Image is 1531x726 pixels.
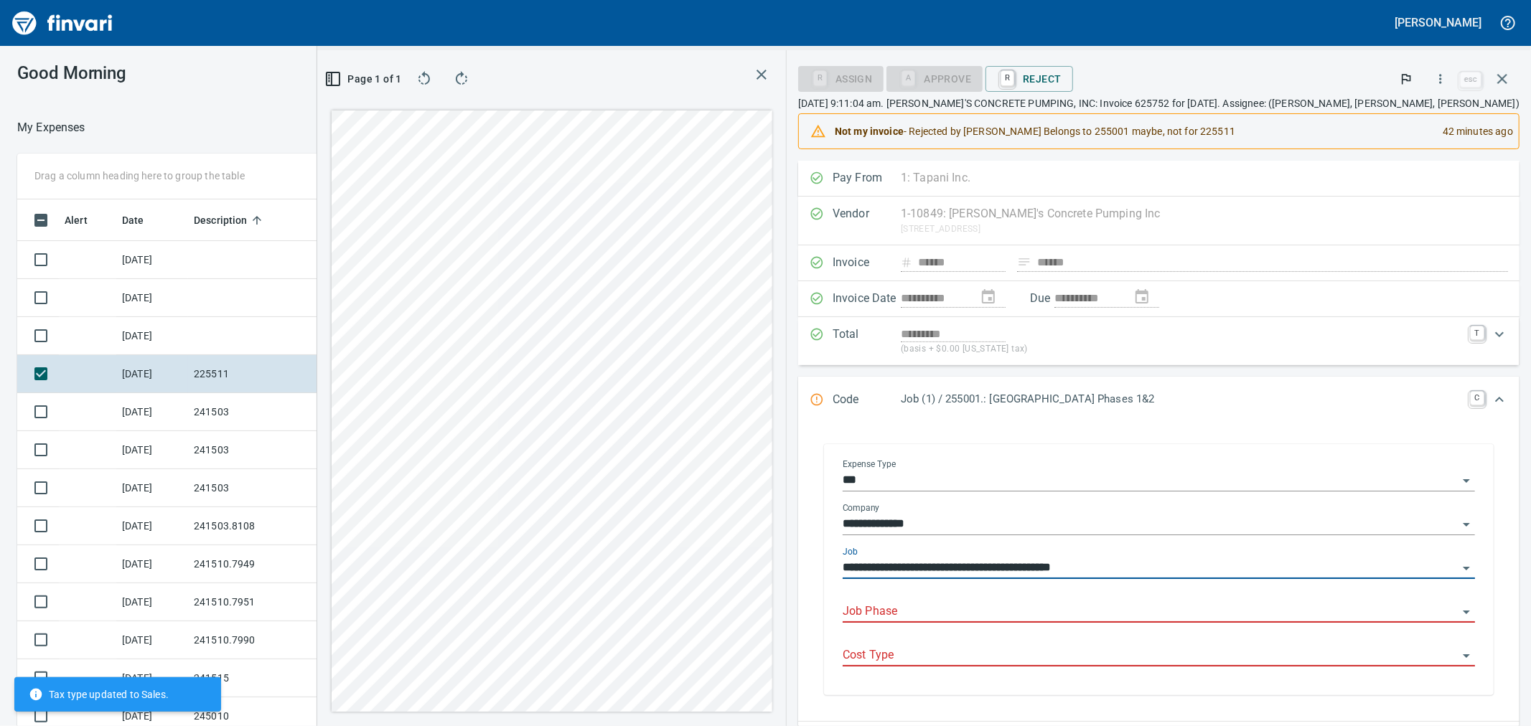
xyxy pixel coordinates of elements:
td: [DATE] [116,507,188,545]
td: 241503 [188,431,317,469]
span: Tax type updated to Sales. [29,687,169,702]
td: [DATE] [116,659,188,697]
button: Open [1456,514,1476,534]
span: Alert [65,212,88,229]
button: Open [1456,646,1476,666]
span: Description [194,212,248,229]
p: (basis + $0.00 [US_STATE] tax) [901,342,1461,357]
span: Close invoice [1456,62,1520,96]
div: Expand [798,317,1520,365]
td: 225511 [188,355,317,393]
p: [DATE] 9:11:04 am. [PERSON_NAME]'S CONCRETE PUMPING, INC: Invoice 625752 for [DATE]. Assignee: ([... [798,96,1520,110]
button: Open [1456,558,1476,578]
img: Finvari [9,6,116,40]
a: T [1470,326,1484,340]
p: Job (1) / 255001.: [GEOGRAPHIC_DATA] Phases 1&2 [901,391,1461,407]
td: 241503 [188,393,317,431]
h3: Good Morning [17,63,373,83]
span: Date [122,212,144,229]
span: Description [194,212,266,229]
label: Company [843,504,880,512]
td: 241515 [188,659,317,697]
p: Drag a column heading here to group the table [34,169,245,183]
td: 241510.7949 [188,545,317,583]
button: Open [1456,602,1476,622]
div: 42 minutes ago [1431,118,1513,144]
span: Page 1 of 1 [334,70,395,88]
nav: breadcrumb [17,119,85,136]
div: Assign [798,72,884,84]
span: Alert [65,212,106,229]
td: [DATE] [116,279,188,317]
label: Expense Type [843,460,896,468]
label: Job [843,547,858,556]
td: [DATE] [116,431,188,469]
td: [DATE] [116,545,188,583]
p: Total [833,326,901,357]
td: 241503.8108 [188,507,317,545]
td: [DATE] [116,355,188,393]
td: 241503 [188,469,317,507]
td: [DATE] [116,241,188,279]
p: Code [833,391,901,410]
h5: [PERSON_NAME] [1395,15,1481,30]
button: Flag [1390,63,1422,95]
td: [DATE] [116,583,188,621]
div: - Rejected by [PERSON_NAME] Belongs to 255001 maybe, not for 225511 [835,118,1431,144]
div: Job Phase required [886,72,983,84]
span: Reject [997,67,1061,91]
td: [DATE] [116,317,188,355]
strong: Not my invoice [835,126,904,137]
span: Date [122,212,163,229]
a: R [1001,70,1014,86]
p: My Expenses [17,119,85,136]
button: Open [1456,471,1476,491]
td: 241510.7990 [188,621,317,659]
button: Page 1 of 1 [329,66,401,92]
td: [DATE] [116,469,188,507]
div: Expand [798,377,1520,424]
a: esc [1460,72,1481,88]
button: RReject [985,66,1072,92]
a: C [1470,391,1484,405]
td: [DATE] [116,621,188,659]
td: 241510.7951 [188,583,317,621]
button: [PERSON_NAME] [1392,11,1485,34]
button: More [1425,63,1456,95]
td: [DATE] [116,393,188,431]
